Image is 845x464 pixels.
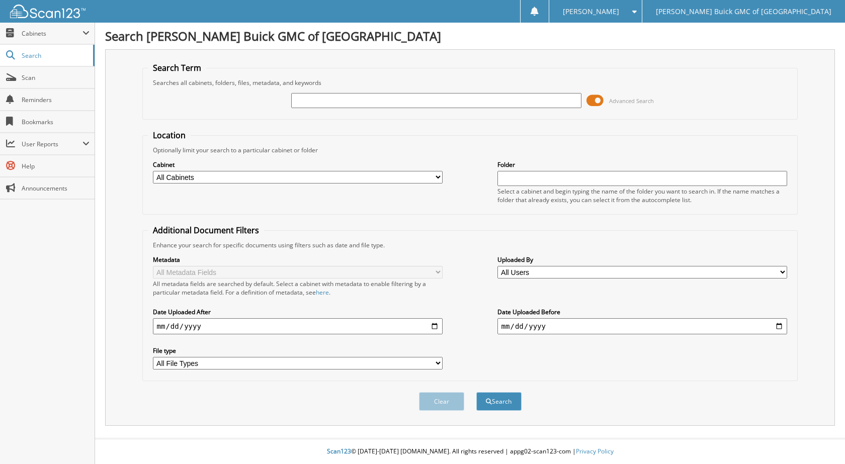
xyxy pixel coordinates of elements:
span: [PERSON_NAME] [563,9,619,15]
div: Enhance your search for specific documents using filters such as date and file type. [148,241,793,249]
div: © [DATE]-[DATE] [DOMAIN_NAME]. All rights reserved | appg02-scan123-com | [95,439,845,464]
legend: Location [148,130,191,141]
span: Announcements [22,184,90,193]
h1: Search [PERSON_NAME] Buick GMC of [GEOGRAPHIC_DATA] [105,28,835,44]
div: All metadata fields are searched by default. Select a cabinet with metadata to enable filtering b... [153,280,443,297]
span: Scan123 [327,447,351,455]
span: Help [22,162,90,170]
span: Reminders [22,96,90,104]
label: Date Uploaded Before [497,308,788,316]
div: Optionally limit your search to a particular cabinet or folder [148,146,793,154]
span: Search [22,51,88,60]
span: User Reports [22,140,82,148]
span: [PERSON_NAME] Buick GMC of [GEOGRAPHIC_DATA] [656,9,831,15]
div: Searches all cabinets, folders, files, metadata, and keywords [148,78,793,87]
label: Cabinet [153,160,443,169]
label: Uploaded By [497,255,788,264]
label: File type [153,346,443,355]
button: Clear [419,392,464,411]
label: Folder [497,160,788,169]
legend: Additional Document Filters [148,225,264,236]
input: end [497,318,788,334]
img: scan123-logo-white.svg [10,5,86,18]
span: Advanced Search [609,97,654,105]
div: Select a cabinet and begin typing the name of the folder you want to search in. If the name match... [497,187,788,204]
a: here [316,288,329,297]
legend: Search Term [148,62,206,73]
label: Metadata [153,255,443,264]
label: Date Uploaded After [153,308,443,316]
a: Privacy Policy [576,447,614,455]
span: Bookmarks [22,118,90,126]
input: start [153,318,443,334]
span: Scan [22,73,90,82]
span: Cabinets [22,29,82,38]
button: Search [476,392,522,411]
